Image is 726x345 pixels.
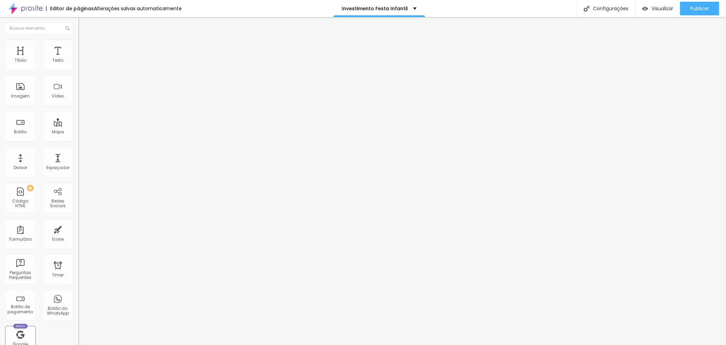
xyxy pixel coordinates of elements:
div: Editor de páginas [46,6,94,11]
div: Título [15,58,26,63]
img: Icone [584,6,590,12]
div: Texto [52,58,63,63]
div: Vídeo [52,94,64,99]
input: Buscar elemento [5,22,73,34]
div: Alterações salvas automaticamente [94,6,182,11]
div: Botão de pagamento [7,304,34,314]
div: Imagem [11,94,30,99]
img: Icone [65,26,69,30]
div: Ícone [52,237,64,242]
div: Novo [13,324,28,329]
span: Visualizar [651,6,673,11]
div: Divisor [14,165,27,170]
button: Publicar [680,2,719,15]
div: Formulário [9,237,32,242]
div: Perguntas frequentes [7,270,34,280]
div: Timer [52,273,64,277]
div: Espaçador [46,165,69,170]
div: Botão do WhatsApp [44,306,71,316]
img: view-1.svg [642,6,648,12]
p: Investimento Festa Infantil [342,6,408,11]
button: Visualizar [635,2,680,15]
div: Botão [14,130,27,134]
div: Redes Sociais [44,199,71,209]
span: Publicar [690,6,709,11]
div: Mapa [52,130,64,134]
div: Código HTML [7,199,34,209]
